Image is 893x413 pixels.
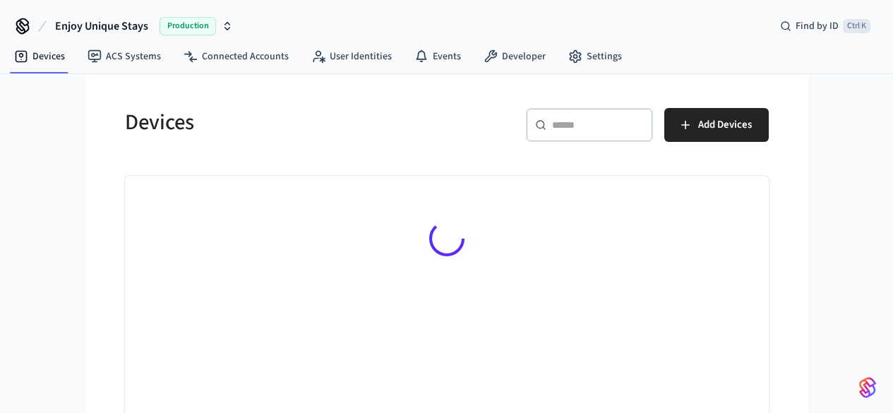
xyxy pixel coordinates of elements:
[472,44,557,69] a: Developer
[55,18,148,35] span: Enjoy Unique Stays
[172,44,300,69] a: Connected Accounts
[300,44,403,69] a: User Identities
[76,44,172,69] a: ACS Systems
[403,44,472,69] a: Events
[843,19,870,33] span: Ctrl K
[769,13,882,39] div: Find by IDCtrl K
[859,376,876,399] img: SeamLogoGradient.69752ec5.svg
[3,44,76,69] a: Devices
[664,108,769,142] button: Add Devices
[796,19,839,33] span: Find by ID
[698,116,752,134] span: Add Devices
[125,108,438,137] h5: Devices
[557,44,633,69] a: Settings
[160,17,216,35] span: Production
